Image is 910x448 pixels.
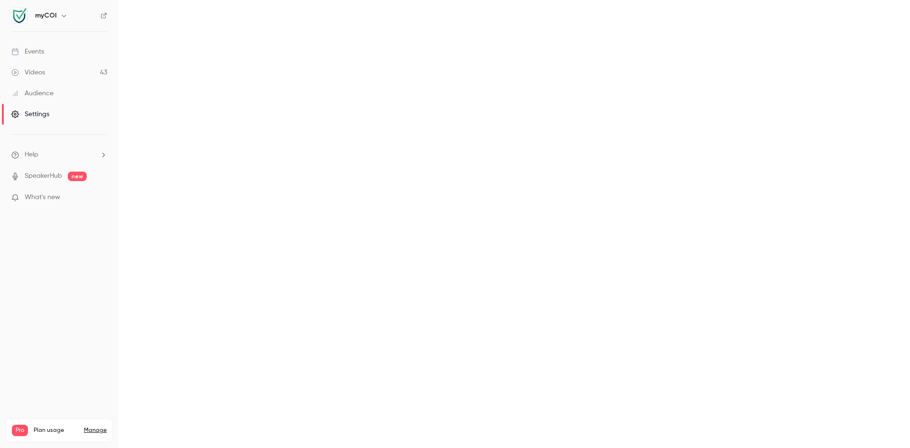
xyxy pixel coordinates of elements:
a: SpeakerHub [25,171,62,181]
a: Manage [84,427,107,434]
li: help-dropdown-opener [11,150,107,160]
iframe: Noticeable Trigger [96,193,107,202]
img: myCOI [12,8,27,23]
span: Plan usage [34,427,78,434]
div: Settings [11,110,49,119]
span: Help [25,150,38,160]
span: What's new [25,192,60,202]
div: Audience [11,89,54,98]
div: Events [11,47,44,56]
span: new [68,172,87,181]
h6: myCOI [35,11,56,20]
div: Videos [11,68,45,77]
span: Pro [12,425,28,436]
